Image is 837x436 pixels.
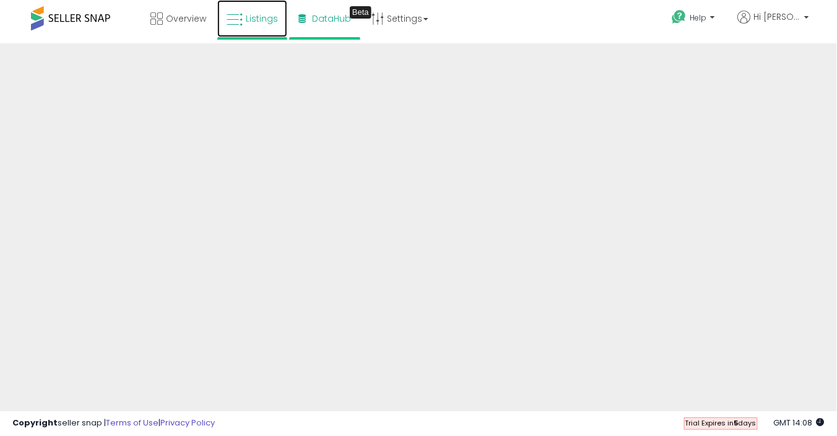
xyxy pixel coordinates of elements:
a: Terms of Use [106,417,158,429]
strong: Copyright [12,417,58,429]
span: Help [690,12,706,23]
a: Hi [PERSON_NAME] [738,11,809,38]
b: 5 [734,418,739,428]
span: Hi [PERSON_NAME] [754,11,800,23]
a: Privacy Policy [160,417,215,429]
span: 2025-10-13 14:08 GMT [774,417,825,429]
div: Tooltip anchor [350,6,371,19]
span: Overview [166,12,206,25]
span: Listings [246,12,278,25]
i: Get Help [671,9,687,25]
span: Trial Expires in days [685,418,757,428]
div: seller snap | | [12,417,215,429]
span: DataHub [312,12,351,25]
